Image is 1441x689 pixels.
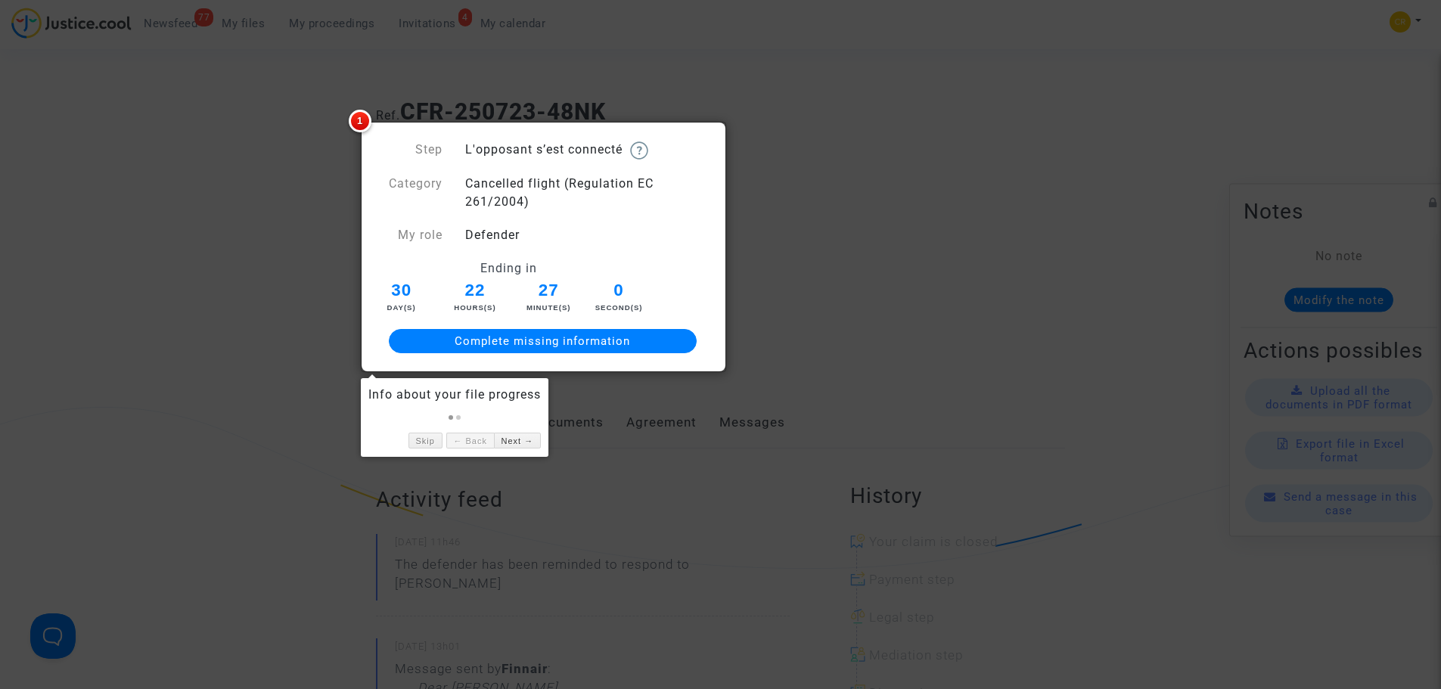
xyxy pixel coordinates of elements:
[454,226,721,244] div: Defender
[365,226,454,244] div: My role
[368,386,541,404] div: Info about your file progress
[374,303,429,313] div: Day(s)
[365,175,454,211] div: Category
[408,433,443,448] a: Skip
[630,141,648,160] img: help.svg
[365,141,454,160] div: Step
[595,303,643,313] div: Second(s)
[365,259,652,278] div: Ending in
[374,278,429,303] span: 30
[494,433,541,448] a: Next →
[448,278,502,303] span: 22
[454,141,721,160] div: L'opposant s’est connecté
[521,303,576,313] div: Minute(s)
[455,334,630,348] span: Complete missing information
[448,303,502,313] div: Hours(s)
[446,433,494,448] a: ← Back
[454,175,721,211] div: Cancelled flight (Regulation EC 261/2004)
[521,278,576,303] span: 27
[597,278,641,303] span: 0
[349,110,371,132] span: 1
